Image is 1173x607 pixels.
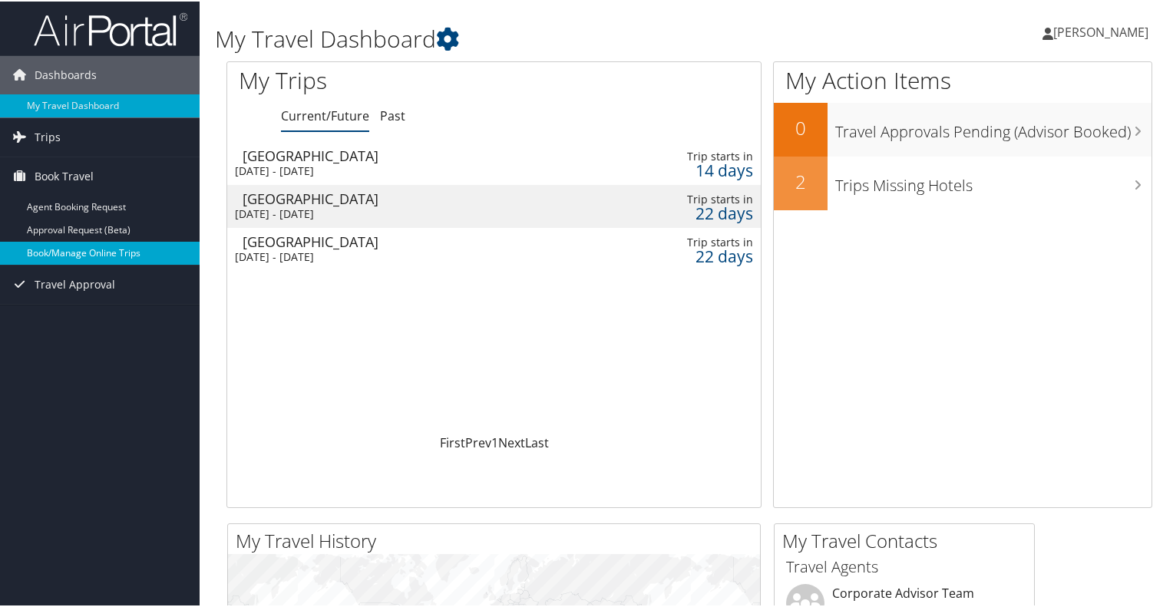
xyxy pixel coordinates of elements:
[239,63,527,95] h1: My Trips
[235,206,583,219] div: [DATE] - [DATE]
[525,433,549,450] a: Last
[774,114,828,140] h2: 0
[786,555,1023,576] h3: Travel Agents
[643,248,753,262] div: 22 days
[35,156,94,194] span: Book Travel
[243,147,591,161] div: [GEOGRAPHIC_DATA]
[440,433,465,450] a: First
[643,205,753,219] div: 22 days
[774,167,828,193] h2: 2
[34,10,187,46] img: airportal-logo.png
[774,155,1152,209] a: 2Trips Missing Hotels
[215,21,848,54] h1: My Travel Dashboard
[35,264,115,302] span: Travel Approval
[236,526,760,553] h2: My Travel History
[491,433,498,450] a: 1
[643,162,753,176] div: 14 days
[35,54,97,93] span: Dashboards
[465,433,491,450] a: Prev
[243,233,591,247] div: [GEOGRAPHIC_DATA]
[380,106,405,123] a: Past
[281,106,369,123] a: Current/Future
[498,433,525,450] a: Next
[643,148,753,162] div: Trip starts in
[243,190,591,204] div: [GEOGRAPHIC_DATA]
[835,112,1152,141] h3: Travel Approvals Pending (Advisor Booked)
[774,101,1152,155] a: 0Travel Approvals Pending (Advisor Booked)
[643,234,753,248] div: Trip starts in
[643,191,753,205] div: Trip starts in
[35,117,61,155] span: Trips
[235,163,583,176] div: [DATE] - [DATE]
[835,166,1152,195] h3: Trips Missing Hotels
[1042,8,1164,54] a: [PERSON_NAME]
[782,526,1034,553] h2: My Travel Contacts
[774,63,1152,95] h1: My Action Items
[1053,22,1148,39] span: [PERSON_NAME]
[235,249,583,262] div: [DATE] - [DATE]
